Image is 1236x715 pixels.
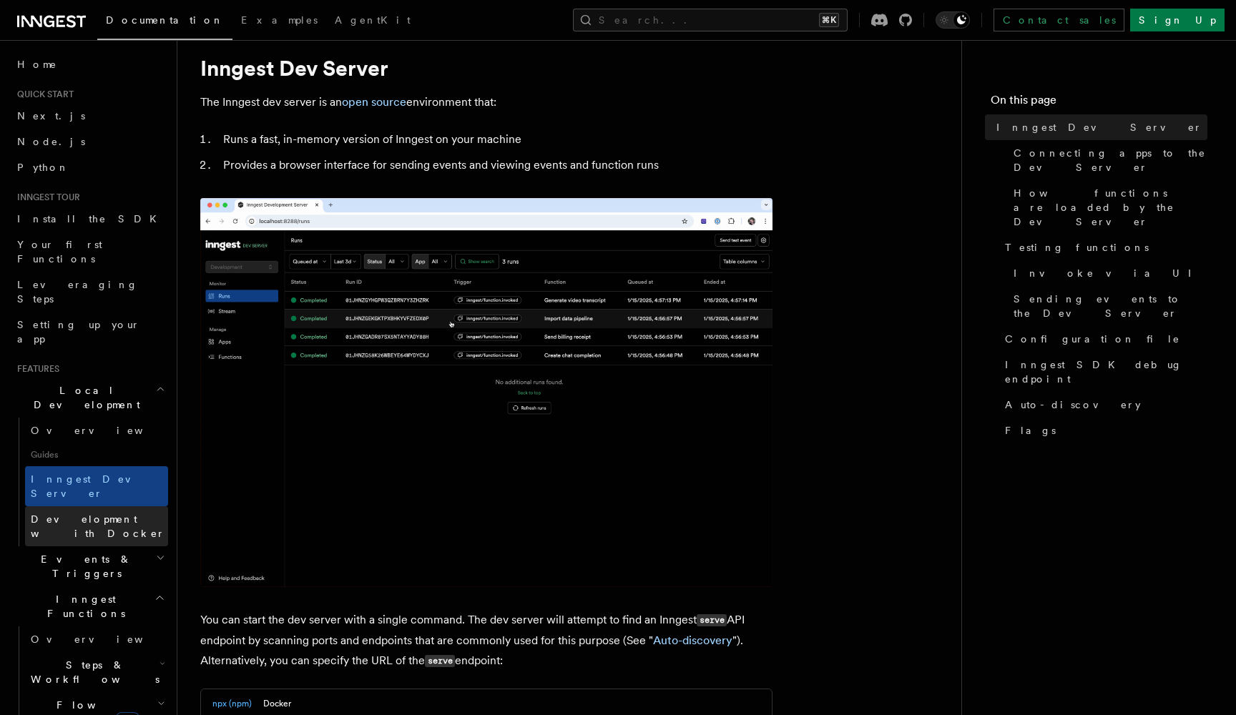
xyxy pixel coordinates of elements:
[697,614,727,626] code: serve
[25,466,168,506] a: Inngest Dev Server
[11,154,168,180] a: Python
[17,136,85,147] span: Node.js
[31,633,178,645] span: Overview
[11,378,168,418] button: Local Development
[31,513,165,539] span: Development with Docker
[25,418,168,443] a: Overview
[11,552,156,581] span: Events & Triggers
[1005,240,1149,255] span: Testing functions
[999,418,1207,443] a: Flags
[1014,292,1207,320] span: Sending events to the Dev Server
[11,383,156,412] span: Local Development
[25,506,168,546] a: Development with Docker
[11,586,168,626] button: Inngest Functions
[11,546,168,586] button: Events & Triggers
[25,658,160,686] span: Steps & Workflows
[219,155,772,175] li: Provides a browser interface for sending events and viewing events and function runs
[1008,260,1207,286] a: Invoke via UI
[11,51,168,77] a: Home
[1005,357,1207,386] span: Inngest SDK debug endpoint
[1008,140,1207,180] a: Connecting apps to the Dev Server
[1005,423,1056,438] span: Flags
[996,120,1202,134] span: Inngest Dev Server
[200,55,772,81] h1: Inngest Dev Server
[232,4,326,39] a: Examples
[11,363,59,375] span: Features
[11,232,168,272] a: Your first Functions
[999,392,1207,418] a: Auto-discovery
[936,11,970,29] button: Toggle dark mode
[17,239,102,265] span: Your first Functions
[999,235,1207,260] a: Testing functions
[200,92,772,112] p: The Inngest dev server is an environment that:
[200,610,772,671] p: You can start the dev server with a single command. The dev server will attempt to find an Innges...
[991,114,1207,140] a: Inngest Dev Server
[1130,9,1225,31] a: Sign Up
[25,626,168,652] a: Overview
[31,425,178,436] span: Overview
[11,418,168,546] div: Local Development
[17,319,140,345] span: Setting up your app
[1014,146,1207,174] span: Connecting apps to the Dev Server
[11,103,168,129] a: Next.js
[241,14,318,26] span: Examples
[97,4,232,40] a: Documentation
[17,279,138,305] span: Leveraging Steps
[573,9,848,31] button: Search...⌘K
[425,655,455,667] code: serve
[653,633,732,647] a: Auto-discovery
[1005,398,1141,412] span: Auto-discovery
[11,592,154,621] span: Inngest Functions
[342,95,406,109] a: open source
[25,443,168,466] span: Guides
[1014,186,1207,229] span: How functions are loaded by the Dev Server
[17,162,69,173] span: Python
[1005,332,1180,346] span: Configuration file
[335,14,411,26] span: AgentKit
[219,129,772,149] li: Runs a fast, in-memory version of Inngest on your machine
[17,213,165,225] span: Install the SDK
[11,129,168,154] a: Node.js
[17,57,57,71] span: Home
[326,4,419,39] a: AgentKit
[999,352,1207,392] a: Inngest SDK debug endpoint
[31,473,153,499] span: Inngest Dev Server
[11,272,168,312] a: Leveraging Steps
[25,652,168,692] button: Steps & Workflows
[11,206,168,232] a: Install the SDK
[999,326,1207,352] a: Configuration file
[1008,180,1207,235] a: How functions are loaded by the Dev Server
[1008,286,1207,326] a: Sending events to the Dev Server
[994,9,1124,31] a: Contact sales
[11,312,168,352] a: Setting up your app
[106,14,224,26] span: Documentation
[991,92,1207,114] h4: On this page
[17,110,85,122] span: Next.js
[11,192,80,203] span: Inngest tour
[11,89,74,100] span: Quick start
[819,13,839,27] kbd: ⌘K
[1014,266,1204,280] span: Invoke via UI
[200,198,772,587] img: Dev Server Demo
